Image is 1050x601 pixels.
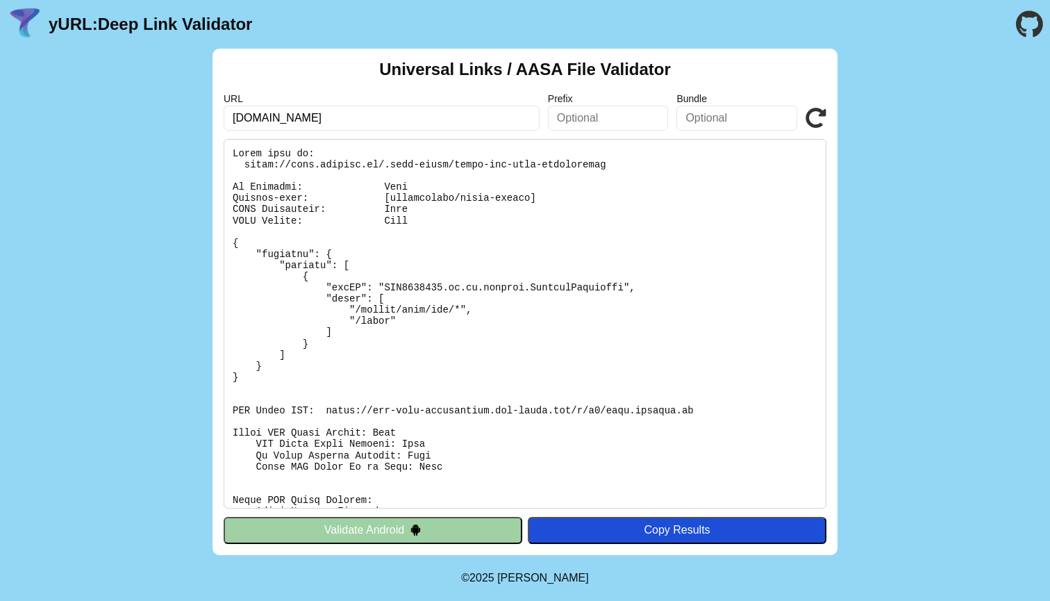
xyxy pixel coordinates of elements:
img: droidIcon.svg [410,524,422,536]
button: Validate Android [224,517,522,543]
pre: Lorem ipsu do: sitam://cons.adipisc.el/.sedd-eiusm/tempo-inc-utla-etdoloremag Al Enimadmi: Veni Q... [224,139,826,509]
label: URL [224,93,540,104]
a: yURL:Deep Link Validator [49,15,252,34]
span: 2025 [469,572,494,584]
label: Prefix [548,93,669,104]
h2: Universal Links / AASA File Validator [379,60,671,79]
footer: © [461,555,588,601]
button: Copy Results [528,517,826,543]
label: Bundle [676,93,797,104]
div: Copy Results [535,524,819,536]
input: Optional [548,106,669,131]
input: Required [224,106,540,131]
input: Optional [676,106,797,131]
a: Michael Ibragimchayev's Personal Site [497,572,589,584]
img: yURL Logo [7,6,43,42]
